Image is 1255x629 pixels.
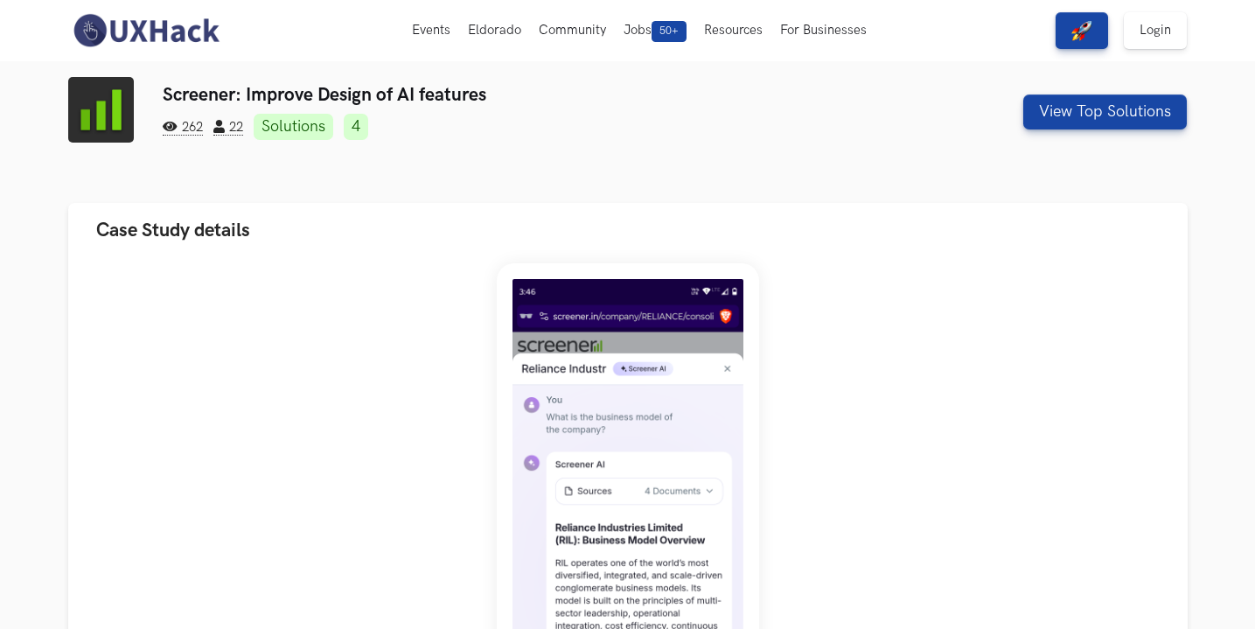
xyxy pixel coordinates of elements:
[1071,20,1092,41] img: rocket
[68,77,134,143] img: Screener logo
[1124,12,1187,49] a: Login
[163,120,203,136] span: 262
[68,203,1188,258] button: Case Study details
[68,12,224,49] img: UXHack-logo.png
[213,120,243,136] span: 22
[254,114,333,140] a: Solutions
[96,219,250,242] span: Case Study details
[163,84,903,106] h3: Screener: Improve Design of AI features
[344,114,368,140] a: 4
[1023,94,1187,129] button: View Top Solutions
[652,21,687,42] span: 50+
